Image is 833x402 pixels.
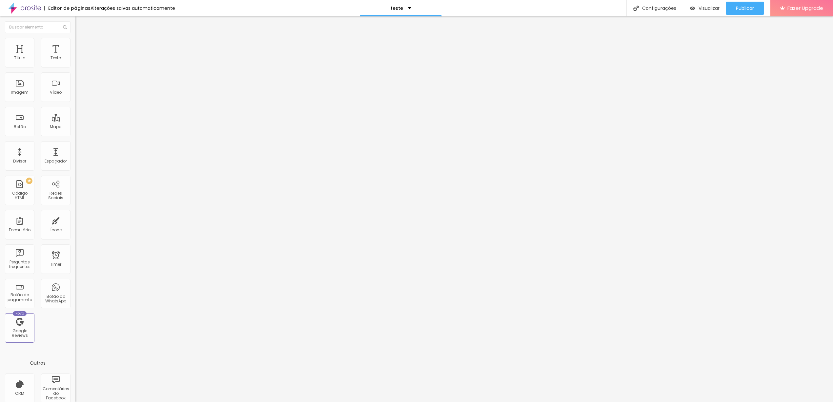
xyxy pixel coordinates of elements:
div: Novo [13,311,27,316]
div: Editor de páginas [44,6,91,10]
span: Visualizar [699,6,720,11]
div: Botão [14,124,26,129]
div: Espaçador [45,159,67,163]
img: view-1.svg [690,6,695,11]
button: Publicar [726,2,764,15]
div: Botão de pagamento [7,293,32,302]
div: Texto [51,56,61,60]
img: Icone [63,25,67,29]
input: Buscar elemento [5,21,71,33]
div: Título [14,56,25,60]
div: Código HTML [7,191,32,201]
div: Timer [50,262,61,267]
div: Ícone [50,228,62,232]
div: Divisor [13,159,26,163]
div: Botão do WhatsApp [43,294,69,304]
div: CRM [15,391,24,396]
div: Comentários do Facebook [43,387,69,401]
p: teste [391,6,403,10]
button: Visualizar [683,2,726,15]
div: Formulário [9,228,30,232]
div: Google Reviews [7,329,32,338]
span: Fazer Upgrade [787,5,823,11]
img: Icone [633,6,639,11]
iframe: Editor [75,16,833,402]
div: Perguntas frequentes [7,260,32,269]
div: Alterações salvas automaticamente [91,6,175,10]
div: Mapa [50,124,62,129]
div: Redes Sociais [43,191,69,201]
span: Publicar [736,6,754,11]
div: Vídeo [50,90,62,95]
div: Imagem [11,90,29,95]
